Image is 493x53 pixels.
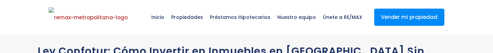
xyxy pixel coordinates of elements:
[374,9,444,26] a: Vender mi propiedad
[319,7,366,28] span: Únete a RE/MAX
[49,7,128,28] img: remax-metropolitana-logo
[206,7,274,28] span: Préstamos Hipotecarios
[148,7,168,28] span: Inicio
[274,7,319,28] span: Nuestro equipo
[168,7,206,28] span: Propiedades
